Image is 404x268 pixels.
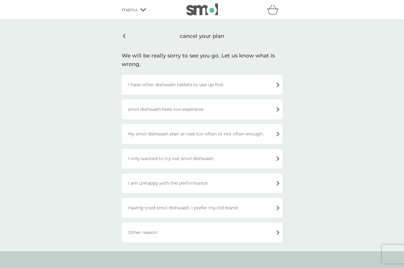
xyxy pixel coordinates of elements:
div: We will be really sorry to see you go. Let us know what is wrong. [122,51,283,68]
div: Other reason. [122,223,283,242]
span: menu [122,6,137,14]
div: I am unhappy with the performance. [122,173,283,193]
div: My smol dishwash plan arrives too often or not often enough. [122,124,283,144]
div: cancel your plan [122,29,283,44]
img: smol [186,3,218,15]
div: I have other dishwash tablets to use up first [122,75,283,95]
div: Having tried smol dishwash, I prefer my old brand. [122,198,283,218]
div: basket [267,3,283,16]
div: smol dishwash feels too expensive [122,99,283,119]
div: I only wanted to try out smol dishwash. [122,149,283,169]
